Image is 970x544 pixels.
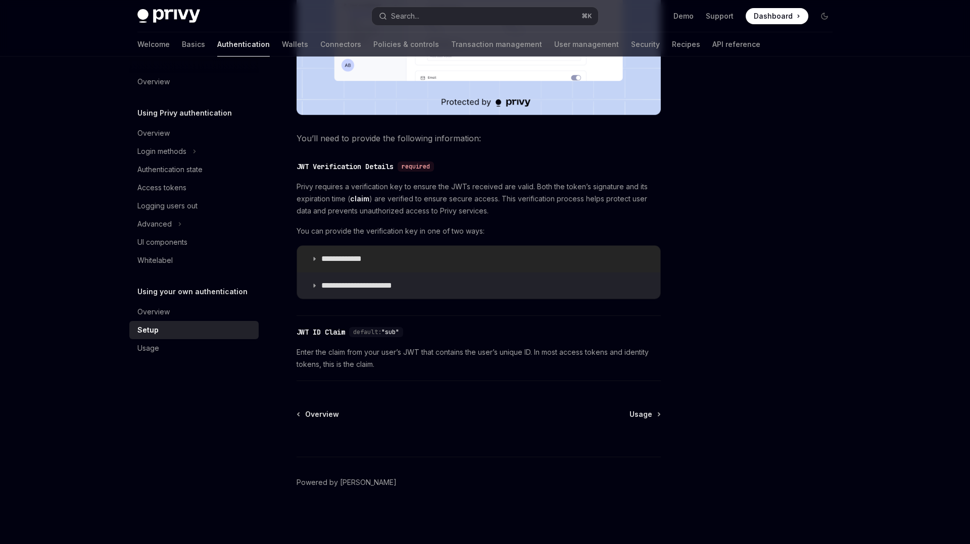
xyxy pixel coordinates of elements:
div: JWT Verification Details [297,161,394,172]
div: Authentication state [137,164,203,176]
a: Security [631,32,660,57]
div: Advanced [137,218,172,230]
a: Authentication state [129,160,259,179]
div: Logging users out [137,200,198,212]
a: Recipes [672,32,700,57]
a: Wallets [282,32,308,57]
a: API reference [712,32,760,57]
span: Overview [305,409,339,419]
a: Logging users out [129,197,259,215]
span: You’ll need to provide the following information: [297,131,661,145]
a: Overview [129,303,259,321]
div: Overview [137,76,170,88]
a: Transaction management [451,32,542,57]
div: Login methods [137,145,186,157]
a: Usage [629,409,660,419]
div: required [398,161,434,172]
a: User management [554,32,619,57]
div: UI components [137,236,187,248]
a: Overview [129,124,259,142]
a: claim [350,194,369,203]
img: dark logo [137,9,200,23]
a: Overview [298,409,339,419]
button: Toggle dark mode [816,8,833,24]
span: ⌘ K [581,12,592,20]
a: Authentication [217,32,270,57]
span: You can provide the verification key in one of two ways: [297,225,661,237]
a: Welcome [137,32,170,57]
div: Search... [391,10,419,22]
div: Setup [137,324,159,336]
a: Powered by [PERSON_NAME] [297,477,397,487]
span: Privy requires a verification key to ensure the JWTs received are valid. Both the token’s signatu... [297,181,661,217]
div: Overview [137,127,170,139]
div: Usage [137,342,159,354]
a: Dashboard [746,8,808,24]
div: Access tokens [137,182,186,194]
div: JWT ID Claim [297,327,345,337]
a: Policies & controls [373,32,439,57]
button: Search...⌘K [372,7,598,25]
h5: Using Privy authentication [137,107,232,119]
a: Usage [129,339,259,357]
a: Basics [182,32,205,57]
a: UI components [129,233,259,251]
div: Overview [137,306,170,318]
a: Demo [673,11,694,21]
a: Support [706,11,734,21]
a: Setup [129,321,259,339]
span: Usage [629,409,652,419]
span: "sub" [381,328,399,336]
span: default: [353,328,381,336]
h5: Using your own authentication [137,286,248,298]
span: Enter the claim from your user’s JWT that contains the user’s unique ID. In most access tokens an... [297,346,661,370]
span: Dashboard [754,11,793,21]
a: Connectors [320,32,361,57]
a: Overview [129,73,259,91]
a: Whitelabel [129,251,259,269]
a: Access tokens [129,179,259,197]
div: Whitelabel [137,254,173,266]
